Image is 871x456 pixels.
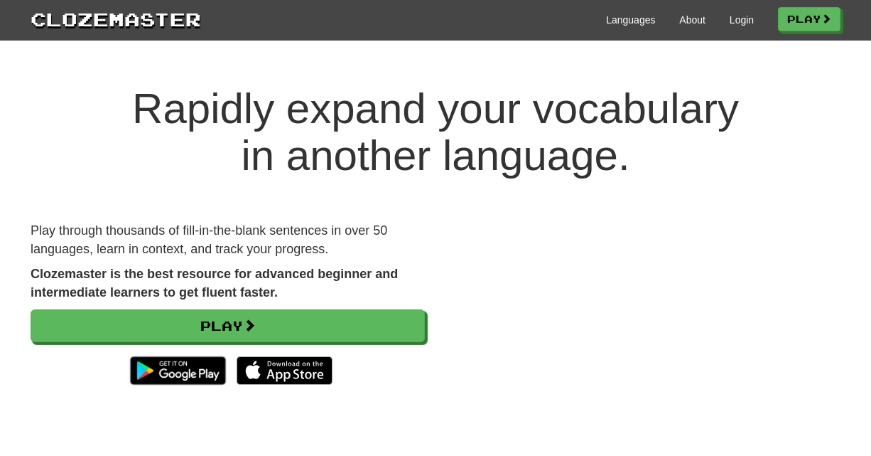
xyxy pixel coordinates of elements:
[778,7,840,31] a: Play
[31,267,398,299] strong: Clozemaster is the best resource for advanced beginner and intermediate learners to get fluent fa...
[730,13,754,27] a: Login
[31,222,425,258] p: Play through thousands of fill-in-the-blank sentences in over 50 languages, learn in context, and...
[679,13,705,27] a: About
[606,13,655,27] a: Languages
[31,309,425,342] a: Play
[31,6,201,32] a: Clozemaster
[123,349,233,392] img: Get it on Google Play
[237,356,332,385] img: Download_on_the_App_Store_Badge_US-UK_135x40-25178aeef6eb6b83b96f5f2d004eda3bffbb37122de64afbaef7...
